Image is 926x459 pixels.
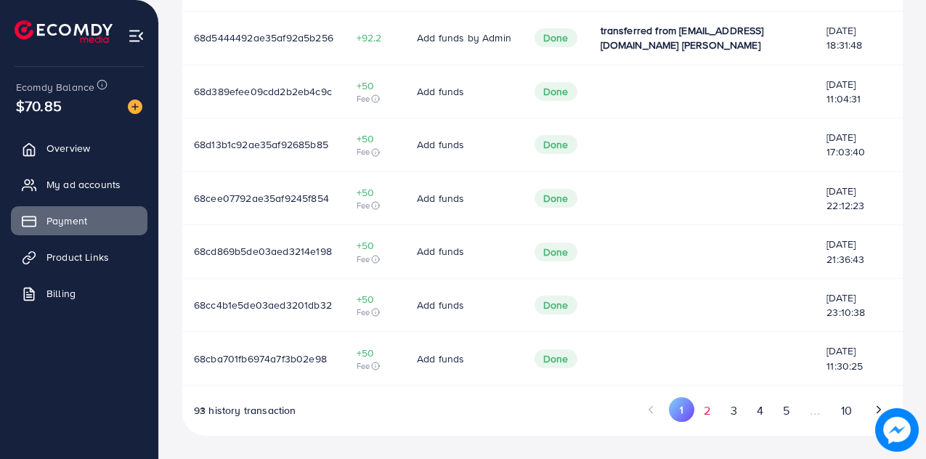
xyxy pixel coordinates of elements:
[357,93,394,105] span: Fee
[194,403,296,418] span: 93 history transaction
[417,31,511,45] span: Add funds by Admin
[875,408,919,452] img: image
[866,397,891,422] button: Go to next page
[357,253,394,265] span: Fee
[827,237,891,267] span: [DATE] 21:36:43
[535,349,577,368] span: Done
[417,244,464,259] span: Add funds
[194,352,327,366] span: 68cba701fb6974a7f3b02e98
[357,131,394,146] span: +50
[194,31,333,45] span: 68d5444492ae35af92a5b256
[827,77,891,107] span: [DATE] 11:04:31
[46,141,90,155] span: Overview
[194,244,332,259] span: 68cd869b5de03aed3214e198
[357,200,394,211] span: Fee
[194,137,328,152] span: 68d13b1c92ae35af92685b85
[417,298,464,312] span: Add funds
[46,250,109,264] span: Product Links
[669,397,694,422] button: Go to page 1
[720,397,747,424] button: Go to page 3
[194,84,332,99] span: 68d389efee09cdd2b2eb4c9c
[11,279,147,308] a: Billing
[639,397,891,424] ul: Pagination
[11,243,147,272] a: Product Links
[827,291,891,320] span: [DATE] 23:10:38
[357,292,394,306] span: +50
[11,206,147,235] a: Payment
[46,286,76,301] span: Billing
[535,28,577,47] span: Done
[417,84,464,99] span: Add funds
[16,95,62,116] span: $70.85
[417,352,464,366] span: Add funds
[831,397,861,424] button: Go to page 10
[128,99,142,114] img: image
[827,130,891,160] span: [DATE] 17:03:40
[827,184,891,214] span: [DATE] 22:12:23
[417,137,464,152] span: Add funds
[535,82,577,101] span: Done
[357,360,394,372] span: Fee
[11,170,147,199] a: My ad accounts
[357,238,394,253] span: +50
[417,191,464,206] span: Add funds
[357,31,394,45] span: +92.2
[16,80,94,94] span: Ecomdy Balance
[15,20,113,43] img: logo
[357,146,394,158] span: Fee
[827,23,891,53] span: [DATE] 18:31:48
[194,298,332,312] span: 68cc4b1e5de03aed3201db32
[357,185,394,200] span: +50
[535,243,577,261] span: Done
[46,177,121,192] span: My ad accounts
[601,23,764,52] span: transferred from [EMAIL_ADDRESS][DOMAIN_NAME] [PERSON_NAME]
[747,397,773,424] button: Go to page 4
[535,296,577,314] span: Done
[128,28,145,44] img: menu
[535,135,577,154] span: Done
[46,214,87,228] span: Payment
[694,397,720,424] button: Go to page 2
[357,346,394,360] span: +50
[11,134,147,163] a: Overview
[194,191,329,206] span: 68cee07792ae35af9245f854
[357,306,394,318] span: Fee
[827,344,891,373] span: [DATE] 11:30:25
[773,397,799,424] button: Go to page 5
[535,189,577,208] span: Done
[357,78,394,93] span: +50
